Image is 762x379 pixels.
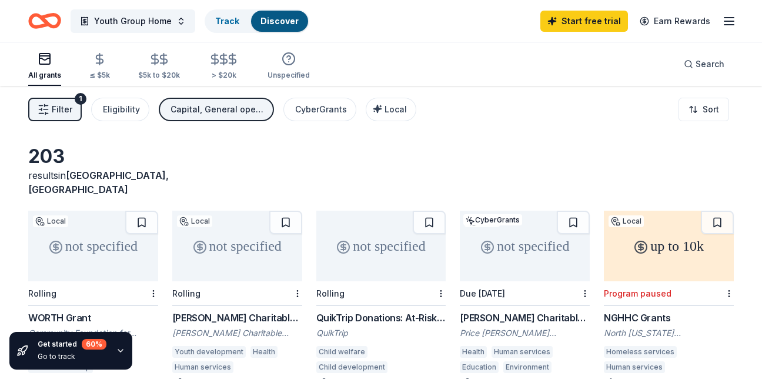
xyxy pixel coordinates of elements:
[674,52,734,76] button: Search
[604,327,734,339] div: North [US_STATE] [DEMOGRAPHIC_DATA] Housing and Homeless Council
[316,211,446,281] div: not specified
[250,346,278,358] div: Health
[385,104,407,114] span: Local
[28,71,61,80] div: All grants
[28,169,169,195] span: [GEOGRAPHIC_DATA], [GEOGRAPHIC_DATA]
[28,288,56,298] div: Rolling
[159,98,274,121] button: Capital, General operations
[316,361,387,373] div: Child development
[268,71,310,80] div: Unspecified
[492,346,553,358] div: Human services
[172,346,246,358] div: Youth development
[260,16,299,26] a: Discover
[463,214,522,225] div: CyberGrants
[89,71,110,80] div: ≤ $5k
[172,211,302,281] div: not specified
[138,48,180,86] button: $5k to $20k
[38,352,106,361] div: Go to track
[268,47,310,86] button: Unspecified
[91,98,149,121] button: Eligibility
[604,361,665,373] div: Human services
[316,327,446,339] div: QuikTrip
[75,93,86,105] div: 1
[52,102,72,117] span: Filter
[633,11,717,32] a: Earn Rewards
[28,98,82,121] button: Filter1
[540,11,628,32] a: Start free trial
[38,339,106,350] div: Get started
[609,215,644,227] div: Local
[28,47,61,86] button: All grants
[604,288,671,298] div: Program paused
[94,14,172,28] span: Youth Group Home
[208,48,239,86] button: > $20k
[604,311,734,325] div: NGHHC Grants
[28,168,158,197] div: results
[460,327,590,339] div: Price [PERSON_NAME] Charitable Fund
[460,361,499,373] div: Education
[295,102,347,117] div: CyberGrants
[28,211,158,281] div: not specified
[138,71,180,80] div: $5k to $20k
[103,102,140,117] div: Eligibility
[316,311,446,325] div: QuikTrip Donations: At-Risk Youth and Early Childhood Education
[316,346,367,358] div: Child welfare
[703,102,719,117] span: Sort
[171,102,265,117] div: Capital, General operations
[82,339,106,350] div: 60 %
[172,327,302,339] div: [PERSON_NAME] Charitable Foundation
[604,211,734,281] div: up to 10k
[316,288,345,298] div: Rolling
[460,288,505,298] div: Due [DATE]
[679,98,729,121] button: Sort
[215,16,239,26] a: Track
[28,311,158,325] div: WORTH Grant
[503,361,552,373] div: Environment
[33,215,68,227] div: Local
[208,71,239,80] div: > $20k
[460,311,590,325] div: [PERSON_NAME] Charitable Fund Grant
[205,9,309,33] button: TrackDiscover
[177,215,212,227] div: Local
[172,361,233,373] div: Human services
[283,98,356,121] button: CyberGrants
[172,311,302,325] div: [PERSON_NAME] Charitable Foundation Grant
[71,9,195,33] button: Youth Group Home
[28,169,169,195] span: in
[28,211,158,377] a: not specifiedLocalRollingWORTH GrantCommunity Foundation for [GEOGRAPHIC_DATA]Special population ...
[460,211,590,281] div: not specified
[696,57,724,71] span: Search
[28,145,158,168] div: 203
[604,346,677,358] div: Homeless services
[460,346,487,358] div: Health
[89,48,110,86] button: ≤ $5k
[28,7,61,35] a: Home
[366,98,416,121] button: Local
[172,288,200,298] div: Rolling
